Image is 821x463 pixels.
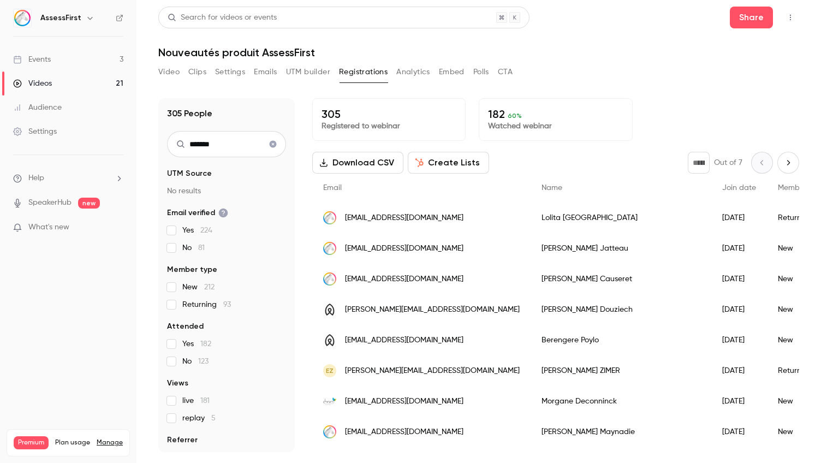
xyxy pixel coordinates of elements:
[323,303,336,316] img: harpoon-consulting.com
[345,335,463,346] span: [EMAIL_ADDRESS][DOMAIN_NAME]
[78,198,100,209] span: new
[777,152,799,174] button: Next page
[711,264,767,294] div: [DATE]
[488,121,623,132] p: Watched webinar
[531,355,711,386] div: [PERSON_NAME] ZIMER
[323,242,336,255] img: assessfirst.com
[339,63,388,81] button: Registrations
[182,282,215,293] span: New
[531,264,711,294] div: [PERSON_NAME] Causeret
[97,438,123,447] a: Manage
[254,63,277,81] button: Emails
[488,108,623,121] p: 182
[200,397,210,405] span: 181
[326,366,334,376] span: EZ
[531,417,711,447] div: [PERSON_NAME] Maynadie
[323,425,336,438] img: assessfirst.com
[182,413,216,424] span: replay
[182,299,231,310] span: Returning
[782,9,799,26] button: Top Bar Actions
[28,222,69,233] span: What's new
[408,152,489,174] button: Create Lists
[531,203,711,233] div: Lolita [GEOGRAPHIC_DATA]
[200,227,212,234] span: 224
[345,212,463,224] span: [EMAIL_ADDRESS][DOMAIN_NAME]
[167,207,228,218] span: Email verified
[13,54,51,65] div: Events
[28,173,44,184] span: Help
[158,46,799,59] h1: Nouveautés produit AssessFirst
[286,63,330,81] button: UTM builder
[167,168,286,463] section: facet-groups
[531,294,711,325] div: [PERSON_NAME] Douziech
[439,63,465,81] button: Embed
[158,63,180,81] button: Video
[182,356,209,367] span: No
[711,233,767,264] div: [DATE]
[167,264,217,275] span: Member type
[167,321,204,332] span: Attended
[542,184,562,192] span: Name
[473,63,489,81] button: Polls
[13,78,52,89] div: Videos
[345,396,463,407] span: [EMAIL_ADDRESS][DOMAIN_NAME]
[198,244,205,252] span: 81
[55,438,90,447] span: Plan usage
[167,107,212,120] h1: 305 People
[167,378,188,389] span: Views
[167,168,212,179] span: UTM Source
[40,13,81,23] h6: AssessFirst
[711,325,767,355] div: [DATE]
[188,63,206,81] button: Clips
[167,186,286,197] p: No results
[323,211,336,224] img: assessfirst.com
[211,414,216,422] span: 5
[168,12,277,23] div: Search for videos or events
[182,225,212,236] span: Yes
[345,274,463,285] span: [EMAIL_ADDRESS][DOMAIN_NAME]
[312,152,403,174] button: Download CSV
[14,9,31,27] img: AssessFirst
[182,339,211,349] span: Yes
[322,108,456,121] p: 305
[323,334,336,347] img: harpoon.jobs
[531,233,711,264] div: [PERSON_NAME] Jatteau
[323,272,336,286] img: assessfirst.com
[345,304,520,316] span: [PERSON_NAME][EMAIL_ADDRESS][DOMAIN_NAME]
[323,395,336,408] img: chrsm.be
[204,283,215,291] span: 212
[531,386,711,417] div: Morgane Deconninck
[182,395,210,406] span: live
[215,63,245,81] button: Settings
[508,112,522,120] span: 60 %
[182,242,205,253] span: No
[345,365,520,377] span: [PERSON_NAME][EMAIL_ADDRESS][DOMAIN_NAME]
[711,294,767,325] div: [DATE]
[711,355,767,386] div: [DATE]
[264,135,282,153] button: Clear search
[345,243,463,254] span: [EMAIL_ADDRESS][DOMAIN_NAME]
[13,173,123,184] li: help-dropdown-opener
[714,157,742,168] p: Out of 7
[223,301,231,308] span: 93
[198,358,209,365] span: 123
[323,184,342,192] span: Email
[498,63,513,81] button: CTA
[110,223,123,233] iframe: Noticeable Trigger
[396,63,430,81] button: Analytics
[167,435,198,446] span: Referrer
[711,386,767,417] div: [DATE]
[711,203,767,233] div: [DATE]
[28,197,72,209] a: SpeakerHub
[13,126,57,137] div: Settings
[200,340,211,348] span: 182
[711,417,767,447] div: [DATE]
[14,436,49,449] span: Premium
[13,102,62,113] div: Audience
[531,325,711,355] div: Berengere Poylo
[730,7,773,28] button: Share
[722,184,756,192] span: Join date
[322,121,456,132] p: Registered to webinar
[345,426,463,438] span: [EMAIL_ADDRESS][DOMAIN_NAME]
